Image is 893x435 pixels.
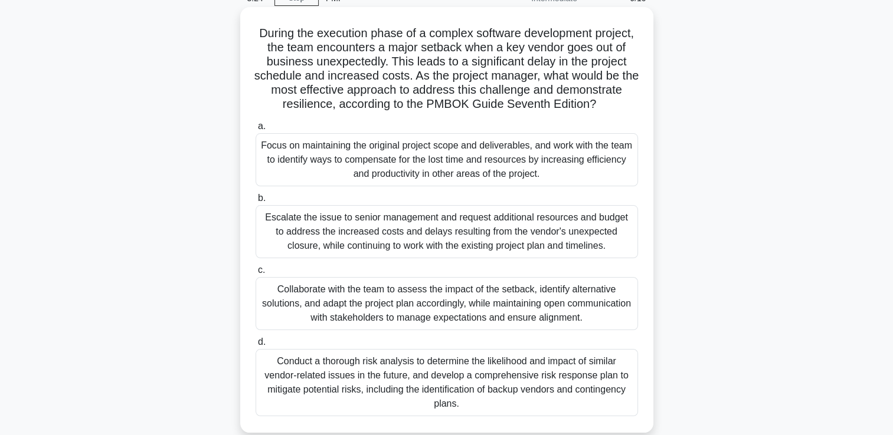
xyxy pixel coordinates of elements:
[256,205,638,258] div: Escalate the issue to senior management and request additional resources and budget to address th...
[258,193,266,203] span: b.
[258,121,266,131] span: a.
[258,265,265,275] span: c.
[256,277,638,330] div: Collaborate with the team to assess the impact of the setback, identify alternative solutions, an...
[256,349,638,416] div: Conduct a thorough risk analysis to determine the likelihood and impact of similar vendor-related...
[254,26,639,112] h5: During the execution phase of a complex software development project, the team encounters a major...
[258,337,266,347] span: d.
[256,133,638,186] div: Focus on maintaining the original project scope and deliverables, and work with the team to ident...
